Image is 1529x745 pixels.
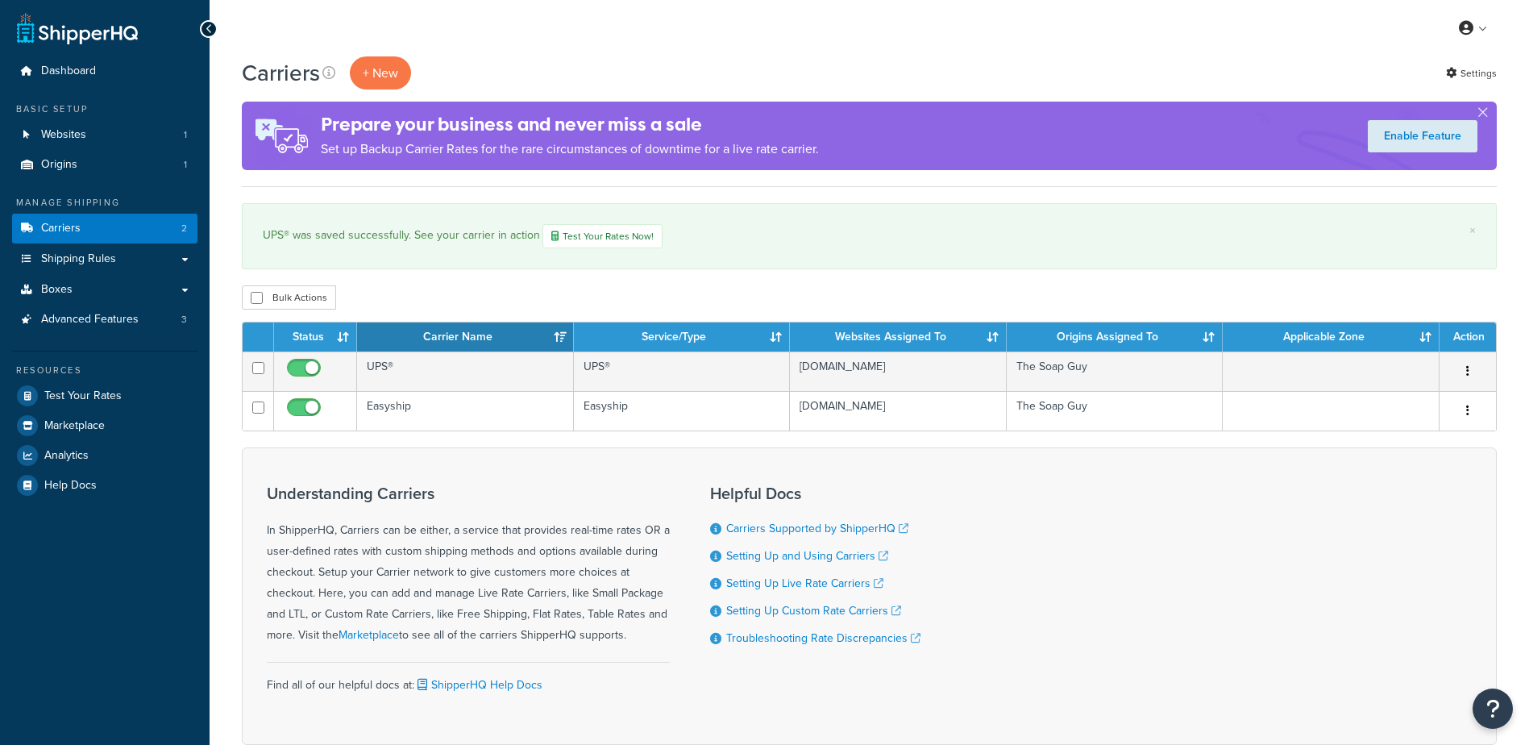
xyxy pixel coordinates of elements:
[242,57,320,89] h1: Carriers
[350,56,411,89] button: + New
[44,449,89,463] span: Analytics
[1007,391,1224,431] td: The Soap Guy
[574,323,791,352] th: Service/Type: activate to sort column ascending
[44,389,122,403] span: Test Your Rates
[41,313,139,327] span: Advanced Features
[184,128,187,142] span: 1
[12,150,197,180] a: Origins 1
[181,313,187,327] span: 3
[357,391,574,431] td: Easyship
[726,520,908,537] a: Carriers Supported by ShipperHQ
[12,120,197,150] li: Websites
[790,391,1007,431] td: [DOMAIN_NAME]
[726,547,888,564] a: Setting Up and Using Carriers
[12,275,197,305] a: Boxes
[184,158,187,172] span: 1
[1007,323,1224,352] th: Origins Assigned To: activate to sort column ascending
[267,662,670,696] div: Find all of our helpful docs at:
[267,485,670,646] div: In ShipperHQ, Carriers can be either, a service that provides real-time rates OR a user-defined r...
[41,65,96,78] span: Dashboard
[357,323,574,352] th: Carrier Name: activate to sort column ascending
[12,381,197,410] a: Test Your Rates
[12,441,197,470] a: Analytics
[242,285,336,310] button: Bulk Actions
[1446,62,1497,85] a: Settings
[41,283,73,297] span: Boxes
[12,305,197,335] li: Advanced Features
[321,111,819,138] h4: Prepare your business and never miss a sale
[357,352,574,391] td: UPS®
[12,120,197,150] a: Websites 1
[41,158,77,172] span: Origins
[12,305,197,335] a: Advanced Features 3
[12,411,197,440] a: Marketplace
[12,214,197,243] li: Carriers
[726,602,901,619] a: Setting Up Custom Rate Carriers
[1473,689,1513,729] button: Open Resource Center
[790,323,1007,352] th: Websites Assigned To: activate to sort column ascending
[339,626,399,643] a: Marketplace
[542,224,663,248] a: Test Your Rates Now!
[41,128,86,142] span: Websites
[1440,323,1496,352] th: Action
[12,471,197,500] a: Help Docs
[242,102,321,170] img: ad-rules-rateshop-fe6ec290ccb7230408bd80ed9643f0289d75e0ffd9eb532fc0e269fcd187b520.png
[41,252,116,266] span: Shipping Rules
[1368,120,1477,152] a: Enable Feature
[710,485,920,502] h3: Helpful Docs
[574,391,791,431] td: Easyship
[1007,352,1224,391] td: The Soap Guy
[181,222,187,235] span: 2
[1223,323,1440,352] th: Applicable Zone: activate to sort column ascending
[267,485,670,502] h3: Understanding Carriers
[414,676,542,693] a: ShipperHQ Help Docs
[321,138,819,160] p: Set up Backup Carrier Rates for the rare circumstances of downtime for a live rate carrier.
[41,222,81,235] span: Carriers
[17,12,138,44] a: ShipperHQ Home
[574,352,791,391] td: UPS®
[44,479,97,493] span: Help Docs
[274,323,357,352] th: Status: activate to sort column ascending
[12,56,197,86] a: Dashboard
[12,214,197,243] a: Carriers 2
[44,419,105,433] span: Marketplace
[726,575,883,592] a: Setting Up Live Rate Carriers
[726,630,920,647] a: Troubleshooting Rate Discrepancies
[263,224,1476,248] div: UPS® was saved successfully. See your carrier in action
[790,352,1007,391] td: [DOMAIN_NAME]
[12,196,197,210] div: Manage Shipping
[12,244,197,274] a: Shipping Rules
[1469,224,1476,237] a: ×
[12,150,197,180] li: Origins
[12,102,197,116] div: Basic Setup
[12,364,197,377] div: Resources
